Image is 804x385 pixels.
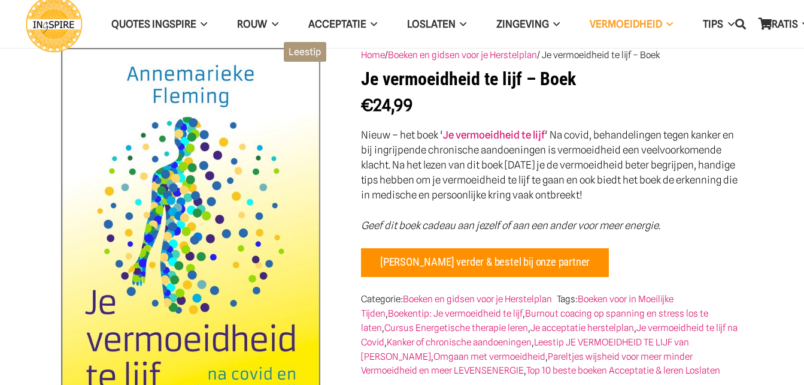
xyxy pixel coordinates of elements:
a: LoslatenLoslaten Menu [392,9,481,40]
a: Je vermoeidheid te lijf [443,129,545,141]
h1: Je vermoeidheid te lijf – Boek [361,68,743,90]
p: Nieuw – het boek ‘ ‘ Na covid, behandelingen tegen kanker en bij ingrijpende chronische aandoenin... [361,128,743,203]
a: Leestip JE VERMOEIDHEID TE LIJF van [PERSON_NAME] [361,336,689,362]
a: Je vermoeidheid te lijf na Covid [361,322,738,348]
span: GRATIS [764,18,798,30]
span: TIPS [703,18,723,30]
a: ZingevingZingeving Menu [481,9,575,40]
span: ROUW Menu [267,9,278,39]
span: Categorie: [361,293,555,305]
span: QUOTES INGSPIRE Menu [196,9,207,39]
a: ROUWROUW Menu [222,9,293,40]
a: Boekentip: Je vermoeidheid te lijf [388,308,523,319]
bdi: 24,99 [361,95,412,115]
a: AcceptatieAcceptatie Menu [293,9,392,40]
a: QUOTES INGSPIREQUOTES INGSPIRE Menu [96,9,222,40]
a: Home [361,49,385,61]
span: Zingeving [496,18,549,30]
a: Burnout coacing op spanning en stress los te laten [361,308,708,333]
span: Acceptatie Menu [366,9,377,39]
a: Zoeken [729,9,753,39]
span: Loslaten [407,18,456,30]
span: VERMOEIDHEID [590,18,662,30]
span: Zingeving Menu [549,9,560,39]
span: VERMOEIDHEID Menu [662,9,673,39]
a: Boeken en gidsen voor je Herstelplan [388,49,537,61]
em: Geef dit boek cadeau aan jezelf of aan een ander voor meer energie. [361,219,660,231]
a: Boeken en gidsen voor je Herstelplan [403,293,552,305]
a: VERMOEIDHEIDVERMOEIDHEID Menu [575,9,688,40]
a: Je acceptatie herstelplan [530,322,634,333]
span: TIPS Menu [723,9,734,39]
a: Omgaan met vermoeidheid [433,351,545,362]
span: Acceptatie [308,18,366,30]
span: ROUW [237,18,267,30]
span: QUOTES INGSPIRE [111,18,196,30]
span: € [361,95,373,115]
span: Loslaten Menu [456,9,466,39]
a: Top 10 beste boeken Acceptatie & leren Loslaten [526,365,720,376]
a: TIPSTIPS Menu [688,9,749,40]
a: Kanker of chronische aandoeningen [387,336,532,348]
a: Cursus Energetische therapie leren [384,322,528,333]
nav: Breadcrumb [361,48,743,62]
button: [PERSON_NAME] verder & bestel bij onze partner [361,248,609,277]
